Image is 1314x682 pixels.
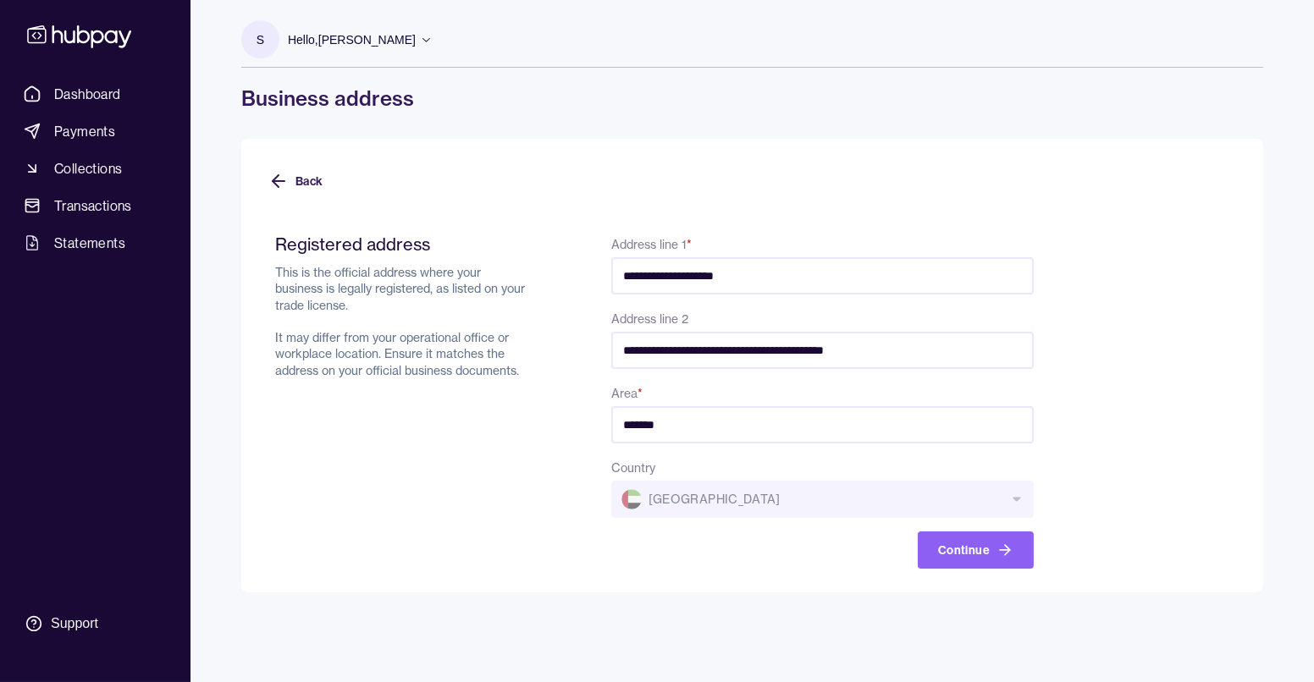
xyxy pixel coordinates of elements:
span: Collections [54,158,122,179]
label: Area [611,386,643,401]
label: Country [611,460,655,476]
span: Transactions [54,195,132,216]
a: Collections [17,153,174,184]
a: Dashboard [17,79,174,109]
a: Transactions [17,190,174,221]
span: Statements [54,233,125,253]
h2: Registered address [275,234,530,255]
button: Continue [918,531,1034,569]
span: Dashboard [54,84,121,104]
a: Support [17,606,174,641]
p: This is the official address where your business is legally registered, as listed on your trade l... [275,265,530,379]
p: Hello, [PERSON_NAME] [288,30,416,49]
a: Statements [17,228,174,258]
label: Address line 1 [611,237,692,252]
a: Payments [17,116,174,146]
span: Payments [54,121,115,141]
button: Back [268,162,323,200]
h1: Business address [241,85,1263,112]
p: S [257,30,264,49]
div: Support [51,614,98,633]
label: Address line 2 [611,311,688,327]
